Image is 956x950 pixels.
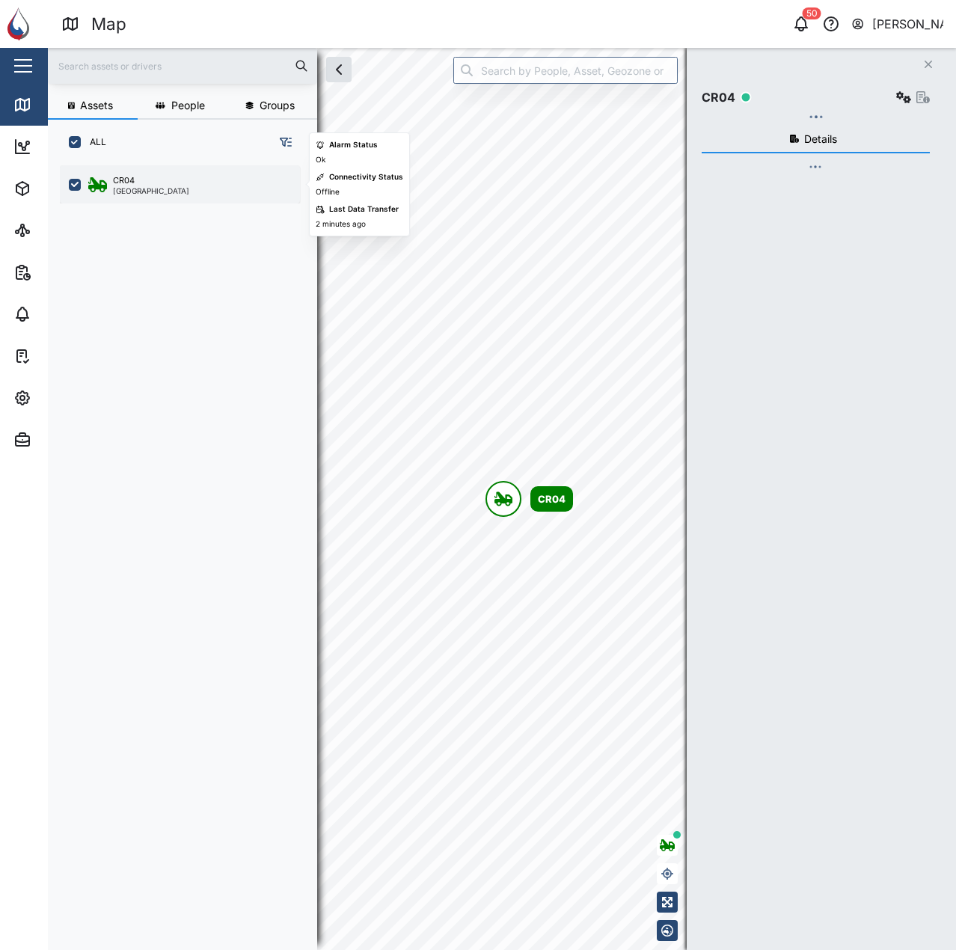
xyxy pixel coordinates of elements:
div: 50 [803,7,821,19]
input: Search by People, Asset, Geozone or Place [453,57,678,84]
span: People [171,100,205,111]
input: Search assets or drivers [57,55,308,77]
div: CR04 [113,174,135,187]
div: Settings [39,390,92,406]
canvas: Map [48,48,956,950]
div: Last Data Transfer [329,203,399,215]
button: [PERSON_NAME] [851,13,944,34]
div: Ok [316,154,325,166]
div: Map marker [485,481,573,517]
div: [GEOGRAPHIC_DATA] [113,187,189,194]
div: CR04 [538,491,566,506]
div: 2 minutes ago [316,218,366,230]
div: Map [91,11,126,37]
div: Reports [39,264,90,281]
div: Assets [39,180,85,197]
div: Admin [39,432,83,448]
div: Dashboard [39,138,106,155]
div: Sites [39,222,75,239]
div: Offline [316,186,340,198]
div: CR04 [702,88,735,107]
span: Details [804,134,837,144]
img: Main Logo [7,7,40,40]
div: Alarm Status [329,139,378,151]
div: [PERSON_NAME] [872,15,944,34]
div: grid [60,160,316,938]
div: Alarms [39,306,85,322]
div: Map [39,96,73,113]
span: Groups [260,100,295,111]
div: Connectivity Status [329,171,403,183]
div: Tasks [39,348,80,364]
label: ALL [81,136,106,148]
span: Assets [80,100,113,111]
